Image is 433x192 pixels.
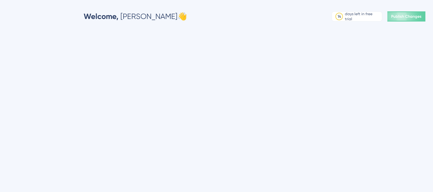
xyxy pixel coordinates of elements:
button: Publish Changes [387,11,425,22]
div: [PERSON_NAME] 👋 [84,11,187,22]
div: 14 [338,14,341,19]
span: Publish Changes [391,14,422,19]
span: Welcome, [84,12,119,21]
div: days left in free trial [345,11,380,22]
